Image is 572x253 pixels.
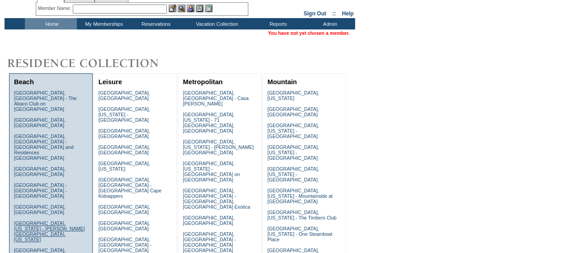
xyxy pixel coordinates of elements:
a: [GEOGRAPHIC_DATA], [GEOGRAPHIC_DATA] [14,166,66,177]
img: b_edit.gif [169,5,176,12]
td: Reports [251,18,303,29]
a: [GEOGRAPHIC_DATA], [US_STATE] - [GEOGRAPHIC_DATA] [267,166,319,182]
a: [GEOGRAPHIC_DATA], [GEOGRAPHIC_DATA] - [GEOGRAPHIC_DATA] Cape Kidnappers [99,177,161,199]
a: [GEOGRAPHIC_DATA], [GEOGRAPHIC_DATA] [183,215,234,226]
a: [GEOGRAPHIC_DATA], [GEOGRAPHIC_DATA] [99,128,150,139]
a: [GEOGRAPHIC_DATA], [GEOGRAPHIC_DATA] - The Abaco Club on [GEOGRAPHIC_DATA] [14,90,77,112]
img: Impersonate [187,5,194,12]
a: [GEOGRAPHIC_DATA], [GEOGRAPHIC_DATA] [267,106,319,117]
a: [GEOGRAPHIC_DATA], [GEOGRAPHIC_DATA] [99,220,150,231]
a: [GEOGRAPHIC_DATA], [US_STATE] - 71 [GEOGRAPHIC_DATA], [GEOGRAPHIC_DATA] [183,112,234,134]
a: [GEOGRAPHIC_DATA], [GEOGRAPHIC_DATA] [99,144,150,155]
img: View [178,5,185,12]
a: [GEOGRAPHIC_DATA], [US_STATE] - [PERSON_NAME][GEOGRAPHIC_DATA], [US_STATE] [14,220,85,242]
a: Metropolitan [183,78,222,86]
a: [GEOGRAPHIC_DATA], [GEOGRAPHIC_DATA] [14,204,66,215]
td: Vacation Collection [181,18,251,29]
a: [GEOGRAPHIC_DATA], [GEOGRAPHIC_DATA] - [GEOGRAPHIC_DATA] [GEOGRAPHIC_DATA] [183,231,236,253]
td: Admin [303,18,355,29]
td: My Memberships [77,18,129,29]
td: Home [25,18,77,29]
a: [GEOGRAPHIC_DATA], [US_STATE] [267,90,319,101]
a: [GEOGRAPHIC_DATA], [GEOGRAPHIC_DATA] - [GEOGRAPHIC_DATA], [GEOGRAPHIC_DATA] Exotica [183,188,250,210]
a: [GEOGRAPHIC_DATA], [US_STATE] [99,161,150,172]
a: [GEOGRAPHIC_DATA], [US_STATE] - The Timbers Club [267,210,336,220]
a: [GEOGRAPHIC_DATA], [US_STATE] - [GEOGRAPHIC_DATA] on [GEOGRAPHIC_DATA] [183,161,240,182]
a: [GEOGRAPHIC_DATA], [US_STATE] - One Steamboat Place [267,226,332,242]
img: Reservations [196,5,203,12]
a: [GEOGRAPHIC_DATA], [US_STATE] - [GEOGRAPHIC_DATA] [267,144,319,161]
a: Sign Out [303,10,326,17]
a: [GEOGRAPHIC_DATA] - [GEOGRAPHIC_DATA] - [GEOGRAPHIC_DATA] [14,182,67,199]
a: Help [342,10,354,17]
a: Leisure [99,78,122,86]
a: [GEOGRAPHIC_DATA], [US_STATE] - [GEOGRAPHIC_DATA] [99,106,150,123]
img: b_calculator.gif [205,5,213,12]
a: Beach [14,78,34,86]
img: Destinations by Exclusive Resorts [5,54,181,72]
a: [GEOGRAPHIC_DATA], [GEOGRAPHIC_DATA] [99,204,150,215]
div: Member Name: [38,5,73,12]
a: [GEOGRAPHIC_DATA], [US_STATE] - [GEOGRAPHIC_DATA] [267,123,319,139]
span: You have not yet chosen a member. [268,30,350,36]
a: [GEOGRAPHIC_DATA], [US_STATE] - Mountainside at [GEOGRAPHIC_DATA] [267,188,332,204]
a: [GEOGRAPHIC_DATA], [US_STATE] - [PERSON_NAME][GEOGRAPHIC_DATA] [183,139,254,155]
td: Reservations [129,18,181,29]
a: [GEOGRAPHIC_DATA], [GEOGRAPHIC_DATA] [99,90,150,101]
span: :: [332,10,336,17]
a: Mountain [267,78,297,86]
a: [GEOGRAPHIC_DATA], [GEOGRAPHIC_DATA] - Casa [PERSON_NAME] [183,90,248,106]
a: [GEOGRAPHIC_DATA], [GEOGRAPHIC_DATA] - [GEOGRAPHIC_DATA] and Residences [GEOGRAPHIC_DATA] [14,134,74,161]
a: [GEOGRAPHIC_DATA], [GEOGRAPHIC_DATA] [14,117,66,128]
